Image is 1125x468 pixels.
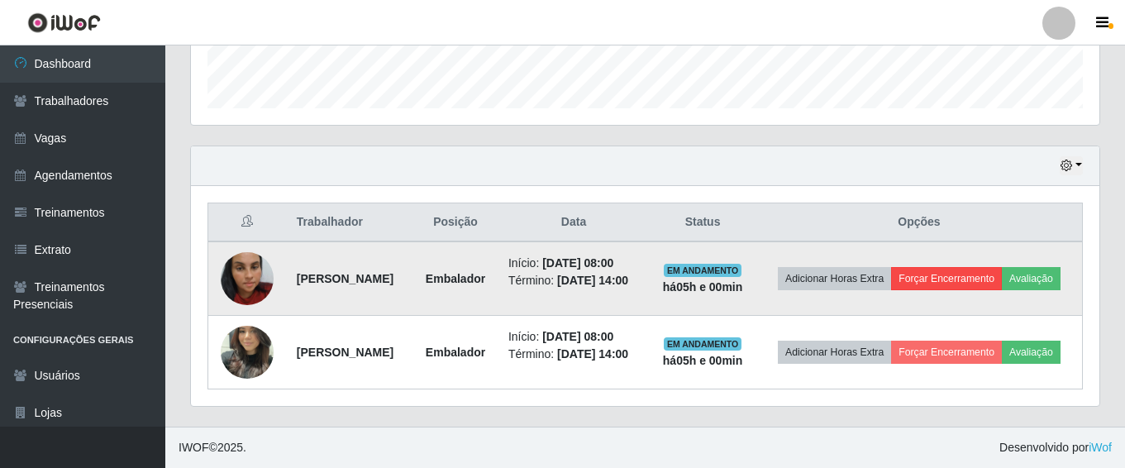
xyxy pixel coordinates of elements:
th: Status [649,203,756,242]
span: IWOF [179,441,209,454]
time: [DATE] 08:00 [542,256,613,270]
strong: há 05 h e 00 min [663,354,743,367]
th: Data [498,203,649,242]
img: 1758389423649.jpeg [221,305,274,399]
th: Opções [756,203,1083,242]
button: Adicionar Horas Extra [778,267,891,290]
img: 1758035983711.jpeg [221,232,274,326]
img: CoreUI Logo [27,12,101,33]
button: Avaliação [1002,341,1061,364]
li: Início: [508,328,639,346]
th: Trabalhador [287,203,412,242]
span: © 2025 . [179,439,246,456]
strong: [PERSON_NAME] [297,346,393,359]
span: EM ANDAMENTO [664,337,742,351]
th: Posição [412,203,498,242]
button: Forçar Encerramento [891,267,1002,290]
a: iWof [1089,441,1112,454]
strong: Embalador [426,272,485,285]
button: Adicionar Horas Extra [778,341,891,364]
time: [DATE] 14:00 [557,347,628,361]
li: Término: [508,346,639,363]
li: Início: [508,255,639,272]
time: [DATE] 14:00 [557,274,628,287]
button: Avaliação [1002,267,1061,290]
time: [DATE] 08:00 [542,330,613,343]
button: Forçar Encerramento [891,341,1002,364]
strong: Embalador [426,346,485,359]
li: Término: [508,272,639,289]
span: Desenvolvido por [999,439,1112,456]
span: EM ANDAMENTO [664,264,742,277]
strong: há 05 h e 00 min [663,280,743,294]
strong: [PERSON_NAME] [297,272,393,285]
